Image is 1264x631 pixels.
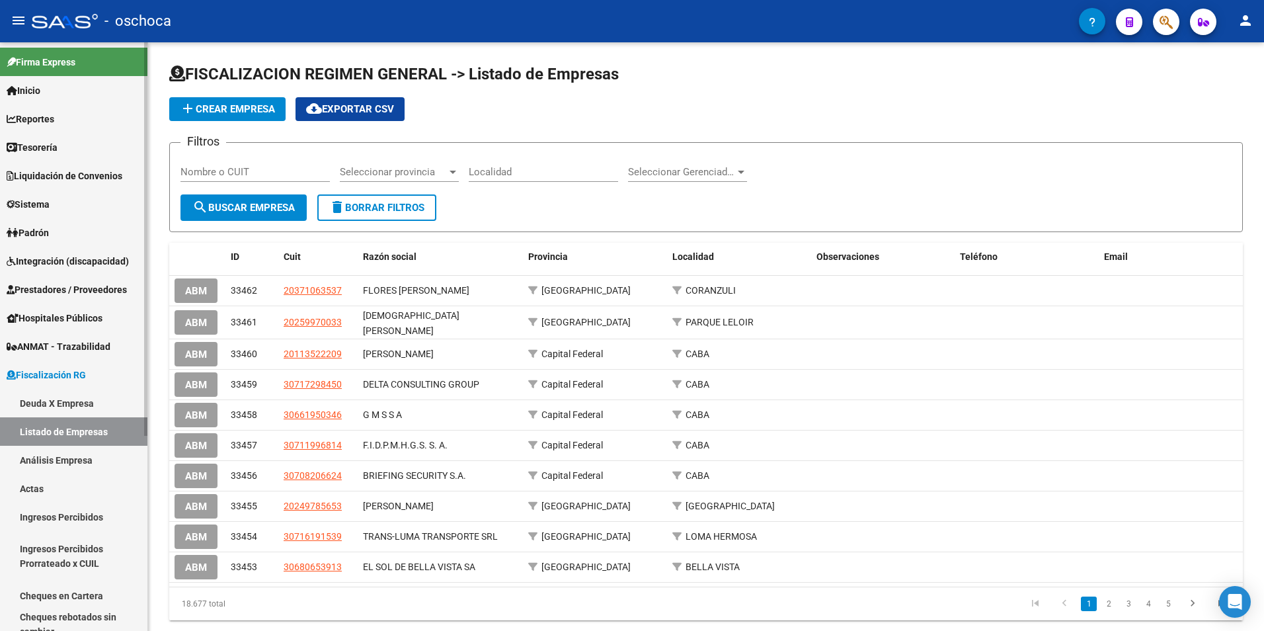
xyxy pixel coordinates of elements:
[672,251,714,262] span: Localidad
[185,285,207,297] span: ABM
[329,202,424,214] span: Borrar Filtros
[960,251,998,262] span: Teléfono
[1219,586,1251,618] div: Open Intercom Messenger
[363,379,479,390] span: DELTA CONSULTING GROUP
[686,317,754,327] span: PARQUE LELOIR
[317,194,436,221] button: Borrar Filtros
[363,251,416,262] span: Razón social
[340,166,447,178] span: Seleccionar provincia
[180,101,196,116] mat-icon: add
[231,470,257,481] span: 33456
[541,285,631,296] span: [GEOGRAPHIC_DATA]
[363,501,434,511] span: GONZALEZ OSCAR RUBEN
[1160,597,1176,611] a: 5
[1081,597,1097,611] a: 1
[231,285,257,296] span: 33462
[1099,593,1119,615] li: page 2
[180,103,275,115] span: Crear Empresa
[11,13,26,28] mat-icon: menu
[1101,597,1117,611] a: 2
[284,317,342,327] span: 20259970033
[363,531,498,542] span: TRANS-LUMA TRANSPORTE SRL
[955,243,1099,271] datatable-header-cell: Teléfono
[231,379,257,390] span: 33459
[7,169,122,183] span: Liquidación de Convenios
[185,409,207,421] span: ABM
[541,440,603,450] span: Capital Federal
[185,349,207,360] span: ABM
[284,251,301,262] span: Cuit
[1052,597,1077,611] a: go to previous page
[175,555,217,579] button: ABM
[278,243,358,271] datatable-header-cell: Cuit
[284,349,342,359] span: 20113522209
[175,310,217,335] button: ABM
[284,501,342,511] span: 20249785653
[185,379,207,391] span: ABM
[541,409,603,420] span: Capital Federal
[306,103,394,115] span: Exportar CSV
[185,440,207,452] span: ABM
[7,112,54,126] span: Reportes
[175,433,217,458] button: ABM
[306,101,322,116] mat-icon: cloud_download
[363,440,448,450] span: F.I.D.P.M.H.G.S. S. A.
[284,470,342,481] span: 30708206624
[296,97,405,121] button: Exportar CSV
[1180,597,1205,611] a: go to next page
[523,243,667,271] datatable-header-cell: Provincia
[175,372,217,397] button: ABM
[7,282,127,297] span: Prestadores / Proveedores
[284,440,342,450] span: 30711996814
[363,409,402,420] span: G M S S A
[7,226,49,240] span: Padrón
[528,251,568,262] span: Provincia
[363,562,475,572] span: EL SOL DE BELLA VISTA SA
[284,379,342,390] span: 30717298450
[358,243,523,271] datatable-header-cell: Razón social
[175,525,217,549] button: ABM
[541,379,603,390] span: Capital Federal
[541,349,603,359] span: Capital Federal
[175,342,217,366] button: ABM
[541,531,631,542] span: [GEOGRAPHIC_DATA]
[7,311,102,325] span: Hospitales Públicos
[225,243,278,271] datatable-header-cell: ID
[541,501,631,511] span: [GEOGRAPHIC_DATA]
[1119,593,1138,615] li: page 3
[667,243,811,271] datatable-header-cell: Localidad
[104,7,171,36] span: - oschoca
[7,339,110,354] span: ANMAT - Trazabilidad
[231,317,257,327] span: 33461
[231,531,257,542] span: 33454
[686,501,775,511] span: [GEOGRAPHIC_DATA]
[180,132,226,151] h3: Filtros
[192,199,208,215] mat-icon: search
[686,531,757,542] span: LOMA HERMOSA
[185,317,207,329] span: ABM
[1099,243,1243,271] datatable-header-cell: Email
[363,310,459,336] span: POLONI ANTONIO FERNANDO
[231,501,257,511] span: 33455
[811,243,955,271] datatable-header-cell: Observaciones
[284,409,342,420] span: 30661950346
[686,470,709,481] span: CABA
[1158,593,1178,615] li: page 5
[628,166,735,178] span: Seleccionar Gerenciador
[185,470,207,482] span: ABM
[363,470,466,481] span: BRIEFING SECURITY S.A.
[231,349,257,359] span: 33460
[541,562,631,572] span: [GEOGRAPHIC_DATA]
[284,562,342,572] span: 30680653913
[686,349,709,359] span: CABA
[7,140,58,155] span: Tesorería
[192,202,295,214] span: Buscar Empresa
[175,403,217,427] button: ABM
[231,562,257,572] span: 33453
[7,55,75,69] span: Firma Express
[175,464,217,488] button: ABM
[7,368,86,382] span: Fiscalización RG
[169,65,619,83] span: FISCALIZACION REGIMEN GENERAL -> Listado de Empresas
[185,531,207,543] span: ABM
[185,501,207,513] span: ABM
